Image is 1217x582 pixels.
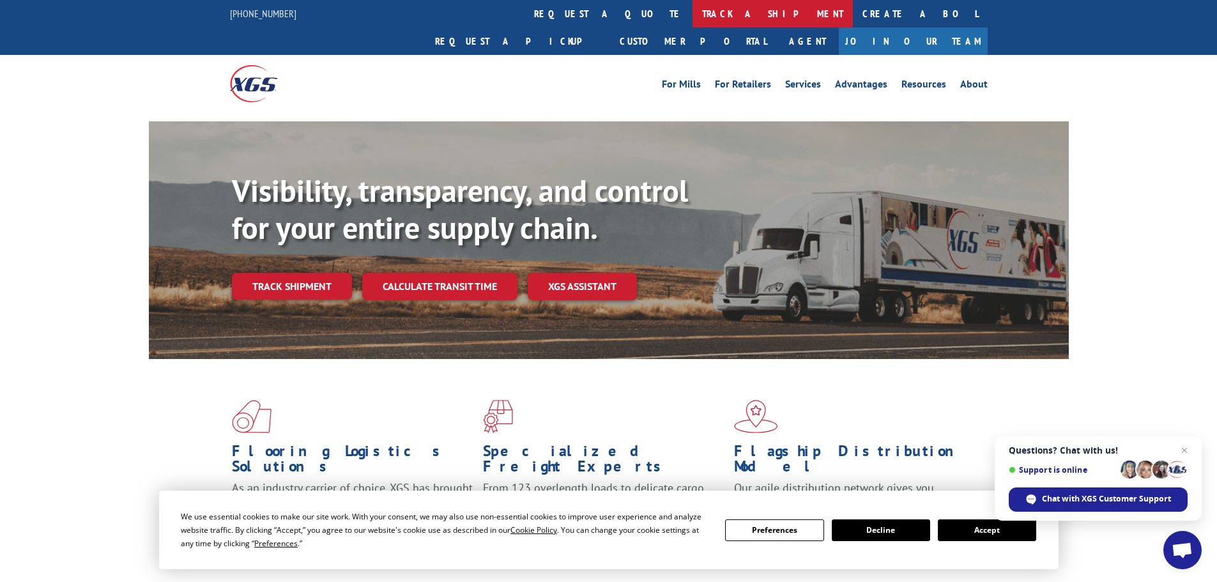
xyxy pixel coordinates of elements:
button: Decline [832,519,930,541]
a: Resources [901,79,946,93]
span: Close chat [1177,443,1192,458]
span: As an industry carrier of choice, XGS has brought innovation and dedication to flooring logistics... [232,480,473,526]
a: For Retailers [715,79,771,93]
a: Services [785,79,821,93]
a: About [960,79,988,93]
a: Agent [776,27,839,55]
a: [PHONE_NUMBER] [230,7,296,20]
a: Customer Portal [610,27,776,55]
a: Join Our Team [839,27,988,55]
a: For Mills [662,79,701,93]
span: Chat with XGS Customer Support [1042,493,1171,505]
button: Preferences [725,519,823,541]
img: xgs-icon-total-supply-chain-intelligence-red [232,400,272,433]
p: From 123 overlength loads to delicate cargo, our experienced staff knows the best way to move you... [483,480,724,537]
span: Questions? Chat with us! [1009,445,1188,456]
div: Chat with XGS Customer Support [1009,487,1188,512]
div: We use essential cookies to make our site work. With your consent, we may also use non-essential ... [181,510,710,550]
button: Accept [938,519,1036,541]
b: Visibility, transparency, and control for your entire supply chain. [232,171,688,247]
div: Open chat [1163,531,1202,569]
span: Our agile distribution network gives you nationwide inventory management on demand. [734,480,969,510]
h1: Flagship Distribution Model [734,443,976,480]
a: Track shipment [232,273,352,300]
span: Cookie Policy [510,525,557,535]
a: XGS ASSISTANT [528,273,637,300]
a: Calculate transit time [362,273,517,300]
h1: Specialized Freight Experts [483,443,724,480]
a: Advantages [835,79,887,93]
a: Request a pickup [425,27,610,55]
img: xgs-icon-focused-on-flooring-red [483,400,513,433]
span: Preferences [254,538,298,549]
div: Cookie Consent Prompt [159,491,1059,569]
span: Support is online [1009,465,1116,475]
img: xgs-icon-flagship-distribution-model-red [734,400,778,433]
h1: Flooring Logistics Solutions [232,443,473,480]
